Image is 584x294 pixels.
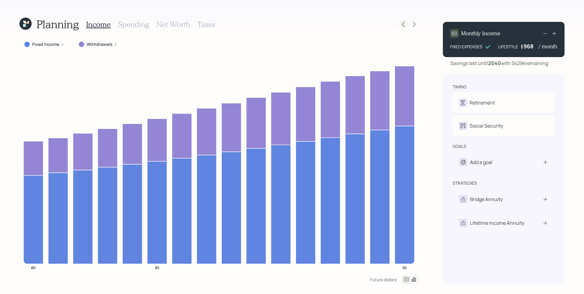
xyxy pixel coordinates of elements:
[498,43,518,50] div: LIFESTYLE
[32,41,59,47] label: Fixed Income
[453,180,477,186] div: strategies
[470,122,503,129] div: Social Security
[488,60,501,67] b: 2040
[450,60,548,67] div: Savings last until with $429k remaining
[453,143,466,149] div: goals
[450,43,482,50] div: FIXED EXPENSES
[118,20,149,29] h3: Spending
[470,159,492,166] div: Add a goal
[470,99,495,106] div: Retirement
[470,219,524,227] div: Lifetime Income Annuity
[370,277,397,282] div: Future dollars
[523,43,539,50] div: 968
[470,196,503,203] div: Bridge Annuity
[402,265,407,270] tspan: 95
[155,265,159,270] tspan: 85
[87,41,113,47] label: Withdrawals
[520,43,523,50] h4: $
[156,20,190,29] h3: Net Worth
[453,84,467,90] div: timing
[461,30,500,37] h4: Monthly Income
[36,18,79,31] h1: Planning
[86,20,111,29] h3: Income
[539,43,557,50] h4: / month
[197,20,215,29] h3: Taxes
[31,265,36,270] tspan: 80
